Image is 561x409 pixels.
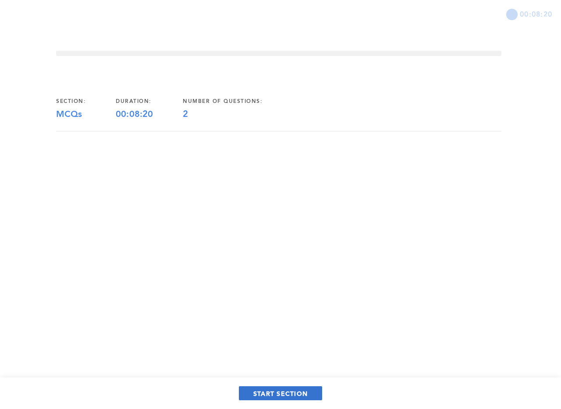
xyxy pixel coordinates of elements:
div: 2 [183,109,292,120]
div: duration: [116,98,183,105]
span: START SECTION [253,389,308,398]
button: START SECTION [239,386,322,400]
span: 00:08:20 [520,9,552,19]
div: section: [56,98,116,105]
div: MCQs [56,109,116,120]
div: number of questions: [183,98,292,105]
div: 00:08:20 [116,109,183,120]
